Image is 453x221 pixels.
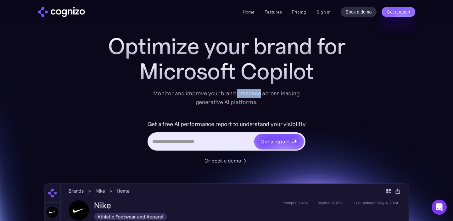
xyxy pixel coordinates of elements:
[382,7,415,17] a: Get a report
[243,9,254,15] a: Home
[292,139,293,140] img: star
[148,119,306,154] form: Hero URL Input Form
[101,34,352,59] h1: Optimize your brand for
[38,7,85,17] img: cognizo logo
[432,200,447,215] div: Open Intercom Messenger
[204,157,241,164] div: Or book a demo
[292,9,306,15] a: Pricing
[204,157,249,164] a: Or book a demo
[149,89,304,107] div: Monitor and improve your brand presence across leading generative AI platforms.
[341,7,377,17] a: Book a demo
[293,139,297,143] img: star
[265,9,282,15] a: Features
[260,138,289,145] div: Get a report
[254,133,305,150] a: Get a reportstarstarstar
[38,7,85,17] a: home
[101,59,352,84] div: Microsoft Copilot
[148,119,306,129] label: Get a free AI performance report to understand your visibility
[292,141,294,144] img: star
[316,8,331,16] a: Sign in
